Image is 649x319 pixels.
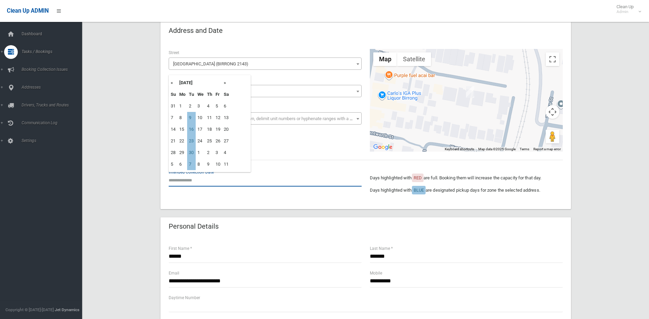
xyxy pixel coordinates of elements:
[546,130,559,143] button: Drag Pegman onto the map to open Street View
[214,135,222,147] td: 26
[373,52,397,66] button: Show street map
[214,147,222,158] td: 3
[370,186,563,194] p: Days highlighted with are designated pickup days for zone the selected address.
[169,158,178,170] td: 5
[178,100,187,112] td: 1
[170,87,360,96] span: 7
[20,120,87,125] span: Communication Log
[20,85,87,90] span: Addresses
[414,188,424,193] span: BLUE
[196,135,205,147] td: 24
[196,124,205,135] td: 17
[196,112,205,124] td: 10
[178,112,187,124] td: 8
[445,147,474,152] button: Keyboard shortcuts
[546,105,559,119] button: Map camera controls
[613,4,640,14] span: Clean Up
[187,100,196,112] td: 2
[169,112,178,124] td: 7
[205,112,214,124] td: 11
[169,147,178,158] td: 28
[187,89,196,100] th: Tu
[196,147,205,158] td: 1
[20,138,87,143] span: Settings
[187,135,196,147] td: 23
[169,135,178,147] td: 21
[170,59,360,69] span: Neutral Avenue (BIRRONG 2143)
[20,31,87,36] span: Dashboard
[169,100,178,112] td: 31
[205,100,214,112] td: 4
[169,85,362,97] span: 7
[205,124,214,135] td: 18
[20,49,87,54] span: Tasks / Bookings
[7,8,49,14] span: Clean Up ADMIN
[205,135,214,147] td: 25
[222,147,231,158] td: 4
[187,124,196,135] td: 16
[372,143,394,152] a: Open this area in Google Maps (opens a new window)
[222,89,231,100] th: Sa
[178,89,187,100] th: Mo
[478,147,516,151] span: Map data ©2025 Google
[222,112,231,124] td: 13
[20,103,87,107] span: Drivers, Trucks and Routes
[55,307,79,312] strong: Jet Dynamics
[214,100,222,112] td: 5
[222,135,231,147] td: 27
[20,67,87,72] span: Booking Collection Issues
[178,147,187,158] td: 29
[187,112,196,124] td: 9
[178,124,187,135] td: 15
[205,89,214,100] th: Th
[397,52,431,66] button: Show satellite imagery
[178,135,187,147] td: 22
[160,220,227,233] header: Personal Details
[187,158,196,170] td: 7
[178,158,187,170] td: 6
[370,174,563,182] p: Days highlighted with are full. Booking them will increase the capacity for that day.
[196,100,205,112] td: 3
[222,158,231,170] td: 11
[414,175,422,180] span: RED
[466,86,474,98] div: 7 Neutral Avenue, BIRRONG NSW 2143
[214,89,222,100] th: Fr
[169,89,178,100] th: Su
[222,77,231,89] th: »
[616,9,634,14] small: Admin
[173,116,364,121] span: Select the unit number from the dropdown, delimit unit numbers or hyphenate ranges with a comma
[222,124,231,135] td: 20
[160,24,231,37] header: Address and Date
[214,158,222,170] td: 10
[178,77,222,89] th: [DATE]
[222,100,231,112] td: 6
[520,147,529,151] a: Terms (opens in new tab)
[169,124,178,135] td: 14
[546,52,559,66] button: Toggle fullscreen view
[169,77,178,89] th: «
[214,124,222,135] td: 19
[187,147,196,158] td: 30
[5,307,54,312] span: Copyright © [DATE]-[DATE]
[196,89,205,100] th: We
[205,158,214,170] td: 9
[533,147,561,151] a: Report a map error
[205,147,214,158] td: 2
[214,112,222,124] td: 12
[196,158,205,170] td: 8
[169,58,362,70] span: Neutral Avenue (BIRRONG 2143)
[372,143,394,152] img: Google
